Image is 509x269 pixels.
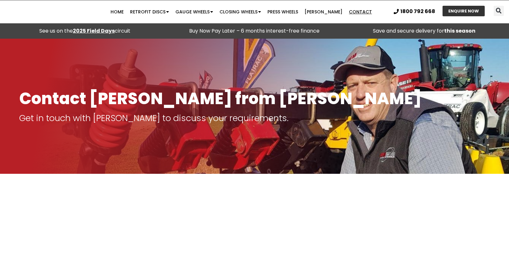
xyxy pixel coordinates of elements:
[99,5,384,18] nav: Menu
[448,9,479,13] span: ENQUIRE NOW
[173,27,336,35] p: Buy Now Pay Later – 6 months interest-free finance
[73,27,115,35] a: 2025 Field Days
[3,27,166,35] div: See us on the circuit
[343,27,506,35] p: Save and secure delivery for
[494,6,504,16] div: Search
[394,9,435,14] a: 1800 792 668
[19,114,490,123] p: Get in touch with [PERSON_NAME] to discuss your requirements.
[19,2,83,22] img: Ryan NT logo
[107,5,127,18] a: Home
[444,27,475,35] strong: this season
[443,6,485,16] a: ENQUIRE NOW
[216,5,264,18] a: Closing Wheels
[346,5,375,18] a: Contact
[19,90,490,107] h1: Contact [PERSON_NAME] from [PERSON_NAME]
[127,5,172,18] a: Retrofit Discs
[400,9,435,14] span: 1800 792 668
[172,5,216,18] a: Gauge Wheels
[301,5,346,18] a: [PERSON_NAME]
[264,5,301,18] a: Press Wheels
